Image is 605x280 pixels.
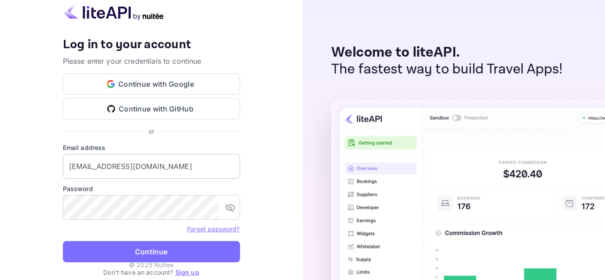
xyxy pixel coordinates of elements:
[175,268,199,276] a: Sign up
[63,98,240,119] button: Continue with GitHub
[63,37,240,53] h4: Log in to your account
[63,56,240,66] p: Please enter your credentials to continue
[63,241,240,262] button: Continue
[331,61,563,78] p: The fastest way to build Travel Apps!
[129,260,174,269] p: © 2025 Nuitee
[221,199,239,216] button: toggle password visibility
[63,268,240,277] p: Don't have an account?
[63,154,240,179] input: Enter your email address
[187,224,240,233] a: Forget password?
[63,73,240,95] button: Continue with Google
[331,44,563,61] p: Welcome to liteAPI.
[187,225,240,233] a: Forget password?
[63,3,165,20] img: liteapi
[63,184,240,193] label: Password
[63,143,240,152] label: Email address
[148,127,154,136] p: or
